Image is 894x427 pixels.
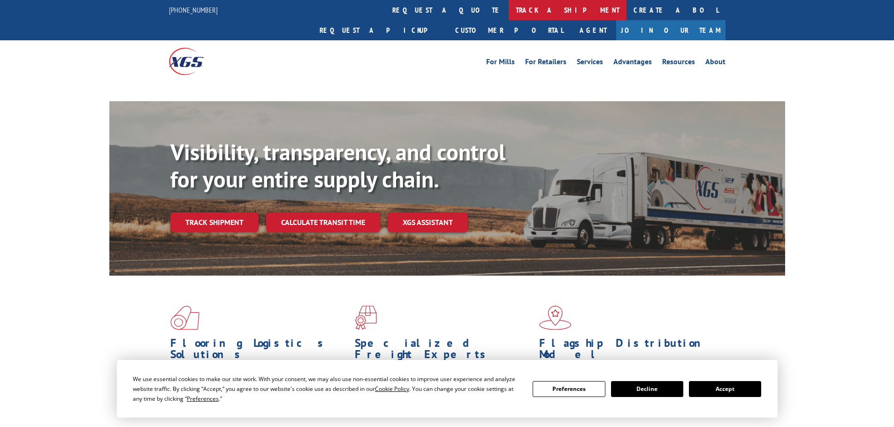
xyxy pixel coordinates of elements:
[355,337,532,365] h1: Specialized Freight Experts
[313,20,448,40] a: Request a pickup
[169,5,218,15] a: [PHONE_NUMBER]
[375,385,409,393] span: Cookie Policy
[689,381,761,397] button: Accept
[570,20,616,40] a: Agent
[539,306,572,330] img: xgs-icon-flagship-distribution-model-red
[170,337,348,365] h1: Flooring Logistics Solutions
[577,58,603,68] a: Services
[539,337,717,365] h1: Flagship Distribution Model
[170,306,199,330] img: xgs-icon-total-supply-chain-intelligence-red
[448,20,570,40] a: Customer Portal
[355,306,377,330] img: xgs-icon-focused-on-flooring-red
[616,20,726,40] a: Join Our Team
[388,212,468,232] a: XGS ASSISTANT
[611,381,683,397] button: Decline
[266,212,380,232] a: Calculate transit time
[613,58,652,68] a: Advantages
[486,58,515,68] a: For Mills
[525,58,566,68] a: For Retailers
[533,381,605,397] button: Preferences
[170,137,505,194] b: Visibility, transparency, and control for your entire supply chain.
[662,58,695,68] a: Resources
[133,374,521,404] div: We use essential cookies to make our site work. With your consent, we may also use non-essential ...
[170,212,259,232] a: Track shipment
[117,360,778,418] div: Cookie Consent Prompt
[705,58,726,68] a: About
[187,395,219,403] span: Preferences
